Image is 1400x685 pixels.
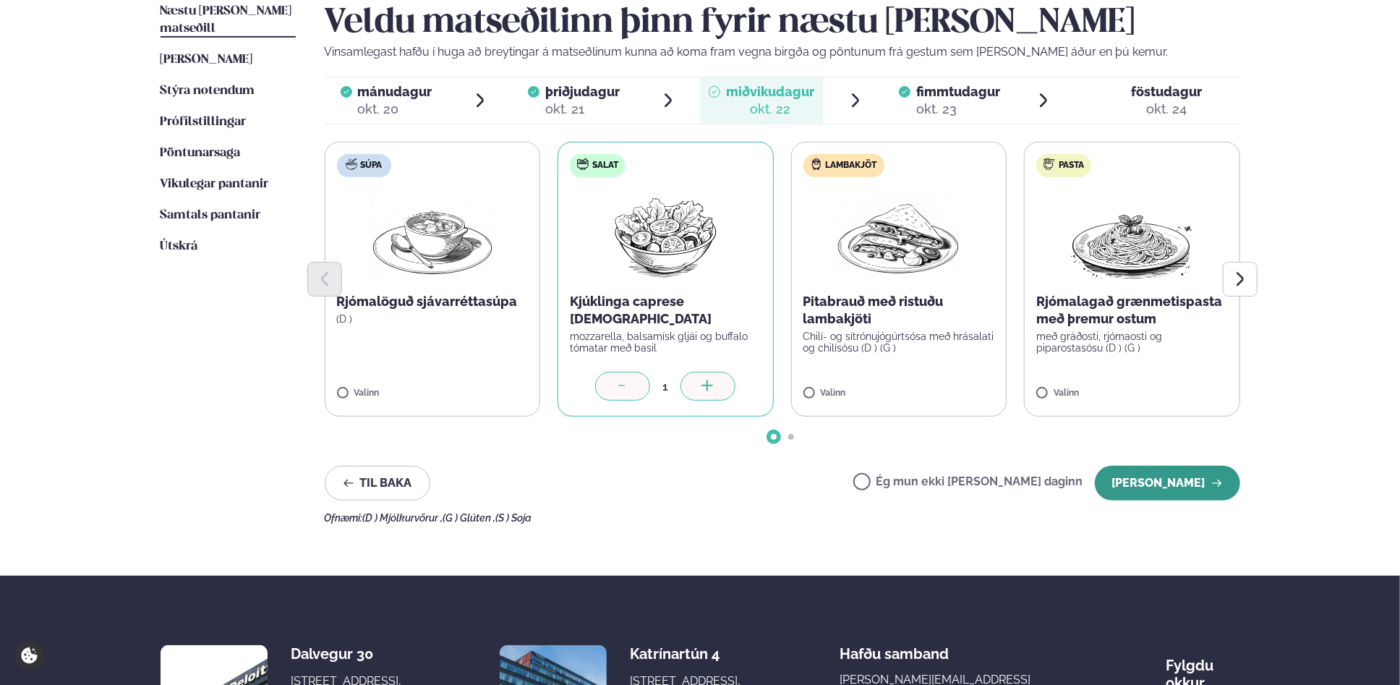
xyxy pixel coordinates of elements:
p: Vinsamlegast hafðu í huga að breytingar á matseðlinum kunna að koma fram vegna birgða og pöntunum... [325,43,1240,61]
a: Samtals pantanir [161,207,261,224]
button: [PERSON_NAME] [1095,466,1240,501]
div: okt. 21 [545,101,620,118]
span: föstudagur [1131,84,1202,99]
p: (D ) [337,313,529,325]
span: mánudagur [358,84,432,99]
img: salad.svg [577,158,589,170]
span: Salat [592,160,618,171]
p: með gráðosti, rjómaosti og piparostasósu (D ) (G ) [1036,331,1228,354]
div: okt. 22 [726,101,814,118]
span: Lambakjöt [826,160,877,171]
p: Pitabrauð með ristuðu lambakjöti [803,293,995,328]
div: Katrínartún 4 [630,645,745,663]
span: fimmtudagur [916,84,1000,99]
div: okt. 23 [916,101,1000,118]
span: miðvikudagur [726,84,814,99]
span: (G ) Glúten , [443,512,496,524]
span: Go to slide 2 [788,434,794,440]
img: soup.svg [346,158,357,170]
span: Súpa [361,160,383,171]
img: Spagetti.png [1068,189,1195,281]
button: Previous slide [307,262,342,297]
span: Pasta [1059,160,1084,171]
div: okt. 20 [358,101,432,118]
span: Pöntunarsaga [161,147,241,159]
span: Stýra notendum [161,85,255,97]
a: Næstu [PERSON_NAME] matseðill [161,3,296,38]
img: Lamb.svg [811,158,822,170]
span: (D ) Mjólkurvörur , [363,512,443,524]
p: Rjómalöguð sjávarréttasúpa [337,293,529,310]
button: Til baka [325,466,430,501]
span: Hafðu samband [840,634,949,663]
img: Quesadilla.png [835,189,962,281]
span: [PERSON_NAME] [161,54,253,66]
p: Rjómalagað grænmetispasta með þremur ostum [1036,293,1228,328]
img: Salad.png [602,189,730,281]
img: Soup.png [369,189,496,281]
div: Dalvegur 30 [291,645,406,663]
img: pasta.svg [1043,158,1055,170]
div: okt. 24 [1131,101,1202,118]
span: (S ) Soja [496,512,532,524]
h2: Veldu matseðilinn þinn fyrir næstu [PERSON_NAME] [325,3,1240,43]
p: Kjúklinga caprese [DEMOGRAPHIC_DATA] [570,293,761,328]
span: Útskrá [161,240,198,252]
a: Prófílstillingar [161,114,247,131]
a: Pöntunarsaga [161,145,241,162]
a: [PERSON_NAME] [161,51,253,69]
a: Stýra notendum [161,82,255,100]
a: Útskrá [161,238,198,255]
button: Next slide [1223,262,1258,297]
span: Vikulegar pantanir [161,178,269,190]
span: Prófílstillingar [161,116,247,128]
a: Vikulegar pantanir [161,176,269,193]
p: mozzarella, balsamísk gljái og buffalo tómatar með basil [570,331,761,354]
a: Cookie settings [14,641,44,671]
div: 1 [650,378,680,395]
span: Samtals pantanir [161,209,261,221]
span: þriðjudagur [545,84,620,99]
span: Næstu [PERSON_NAME] matseðill [161,5,292,35]
div: Ofnæmi: [325,512,1240,524]
span: Go to slide 1 [771,434,777,440]
p: Chilí- og sítrónujógúrtsósa með hrásalati og chilísósu (D ) (G ) [803,331,995,354]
